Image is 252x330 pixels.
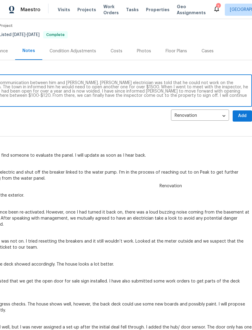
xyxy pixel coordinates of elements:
[21,7,40,13] span: Maestro
[126,8,139,12] span: Tasks
[171,109,229,123] div: Renovation
[156,183,186,189] span: Renovation
[103,4,119,16] span: Work Orders
[27,33,40,37] span: [DATE]
[22,48,35,54] div: Notes
[111,48,122,54] div: Costs
[44,33,67,37] span: Complete
[137,48,151,54] div: Photos
[177,4,206,16] span: Geo Assignments
[13,33,40,37] span: -
[50,48,96,54] div: Condition Adjustments
[233,110,252,122] button: Add
[13,33,25,37] span: [DATE]
[58,7,70,13] span: Visits
[77,7,96,13] span: Projects
[146,7,170,13] span: Properties
[216,4,220,10] div: 7
[237,112,247,120] span: Add
[166,48,187,54] div: Floor Plans
[202,48,214,54] div: Cases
